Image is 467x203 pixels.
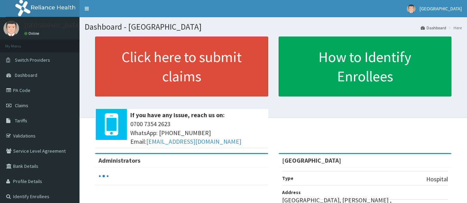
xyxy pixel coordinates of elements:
a: [EMAIL_ADDRESS][DOMAIN_NAME] [146,138,241,145]
a: Click here to submit claims [95,37,268,97]
svg: audio-loading [99,171,109,181]
p: Hospital [426,175,448,184]
p: [GEOGRAPHIC_DATA] [24,22,81,29]
span: [GEOGRAPHIC_DATA] [420,6,462,12]
strong: [GEOGRAPHIC_DATA] [282,156,341,164]
a: Dashboard [421,25,446,31]
b: Type [282,175,293,181]
span: Tariffs [15,118,27,124]
a: Online [24,31,41,36]
img: User Image [407,4,415,13]
a: How to Identify Enrollees [279,37,452,97]
span: Dashboard [15,72,37,78]
img: User Image [3,21,19,36]
b: Administrators [99,156,140,164]
span: 0700 7354 2623 WhatsApp: [PHONE_NUMBER] Email: [130,120,265,146]
span: Claims [15,102,28,109]
h1: Dashboard - [GEOGRAPHIC_DATA] [85,22,462,31]
b: Address [282,189,301,195]
li: Here [447,25,462,31]
b: If you have any issue, reach us on: [130,111,225,119]
span: Switch Providers [15,57,50,63]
